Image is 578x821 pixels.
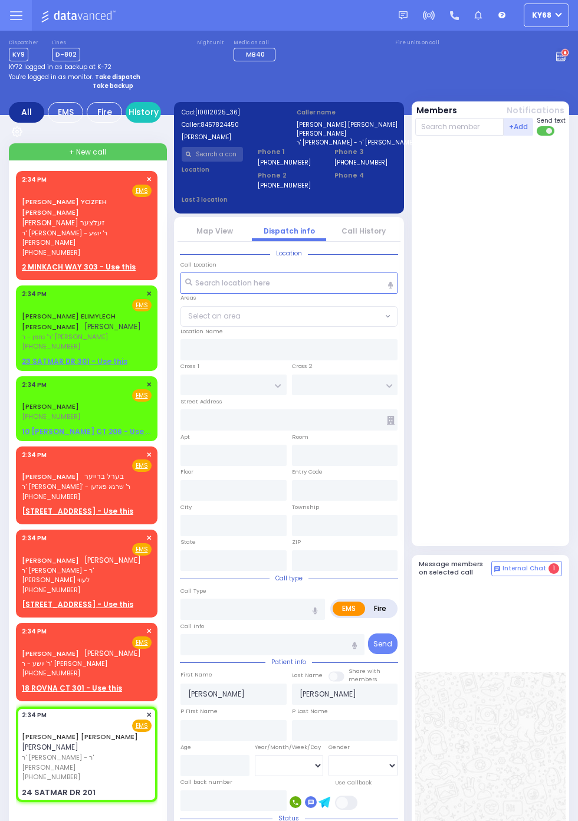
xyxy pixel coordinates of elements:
[22,332,148,342] span: ר' נחמן - ר' [PERSON_NAME]
[349,675,377,683] span: members
[180,671,212,679] label: First Name
[537,116,566,125] span: Send text
[146,380,152,390] span: ✕
[22,566,148,585] span: ר' [PERSON_NAME] - ר' [PERSON_NAME] לעווי
[136,461,148,470] u: EMS
[22,534,47,543] span: 2:34 PM
[333,602,365,616] label: EMS
[265,658,312,666] span: Patient info
[419,560,492,576] h5: Message members on selected call
[41,8,119,23] img: Logo
[22,506,133,516] u: [STREET_ADDRESS] - Use this
[22,556,79,565] a: [PERSON_NAME]
[136,545,148,554] u: EMS
[341,226,386,236] a: Call History
[146,450,152,460] span: ✕
[329,743,350,751] label: Gender
[180,743,191,751] label: Age
[22,402,79,411] a: [PERSON_NAME]
[22,380,47,389] span: 2:34 PM
[22,341,80,351] span: [PHONE_NUMBER]
[180,587,206,595] label: Call Type
[349,667,380,675] small: Share with
[180,503,192,511] label: City
[22,175,47,184] span: 2:34 PM
[292,433,308,441] label: Room
[9,73,93,81] span: You're logged in as monitor.
[270,249,308,258] span: Location
[146,289,152,299] span: ✕
[95,73,140,81] strong: Take dispatch
[234,40,279,47] label: Medic on call
[180,622,204,630] label: Call Info
[264,226,315,236] a: Dispatch info
[22,753,148,772] span: ר' [PERSON_NAME] - ר' [PERSON_NAME]
[292,503,319,511] label: Township
[69,147,106,157] span: + New call
[22,290,47,298] span: 2:34 PM
[188,311,241,321] span: Select an area
[180,261,216,269] label: Call Location
[84,321,141,331] span: [PERSON_NAME]
[255,743,324,751] div: Year/Month/Week/Day
[258,147,320,157] span: Phone 1
[48,102,83,123] div: EMS
[22,492,80,501] span: [PHONE_NUMBER]
[197,40,224,47] label: Night unit
[9,48,28,61] span: KY9
[270,574,308,583] span: Call type
[180,272,398,294] input: Search location here
[136,186,148,195] u: EMS
[9,63,111,71] span: KY72 logged in as backup at K-72
[22,585,80,595] span: [PHONE_NUMBER]
[292,671,323,679] label: Last Name
[335,779,372,787] label: Use Callback
[415,118,504,136] input: Search member
[532,10,551,21] span: ky68
[87,102,122,123] div: Fire
[368,633,398,654] button: Send
[22,218,104,228] span: [PERSON_NAME] זעלצער
[180,294,196,302] label: Areas
[399,11,408,20] img: message.svg
[146,626,152,636] span: ✕
[22,482,130,492] span: ר' [PERSON_NAME]' - ר' שרגא פאזען
[182,165,244,174] label: Location
[292,707,328,715] label: P Last Name
[297,129,397,138] label: [PERSON_NAME]
[22,248,80,257] span: [PHONE_NUMBER]
[196,226,233,236] a: Map View
[22,659,141,669] span: ר' יושע - ר' [PERSON_NAME]
[201,120,239,129] span: 8457824450
[503,564,546,573] span: Internal Chat
[549,563,559,574] span: 1
[22,599,133,609] u: [STREET_ADDRESS] - Use this
[297,138,397,147] label: ר' [PERSON_NAME] - ר' [PERSON_NAME]
[22,787,96,799] div: 24 SATMAR DR 201
[297,108,397,117] label: Caller name
[146,175,152,185] span: ✕
[22,197,107,217] a: [PERSON_NAME] YOZFEH [PERSON_NAME]
[364,602,396,616] label: Fire
[182,133,282,142] label: [PERSON_NAME]
[84,471,124,481] span: בערל ברייער
[334,158,387,167] label: [PHONE_NUMBER]
[9,102,44,123] div: All
[22,472,79,481] a: [PERSON_NAME]
[246,50,265,59] span: MB40
[22,356,127,366] u: 23 SATMAR DR 301 - Use this
[52,48,80,61] span: D-802
[22,772,80,781] span: [PHONE_NUMBER]
[334,147,396,157] span: Phone 3
[136,301,148,310] u: EMS
[537,125,556,137] label: Turn off text
[507,104,564,117] button: Notifications
[182,120,282,129] label: Caller:
[416,104,457,117] button: Members
[146,710,152,720] span: ✕
[180,707,218,715] label: P First Name
[292,362,313,370] label: Cross 2
[126,102,161,123] a: History
[22,742,78,752] span: [PERSON_NAME]
[22,668,80,678] span: [PHONE_NUMBER]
